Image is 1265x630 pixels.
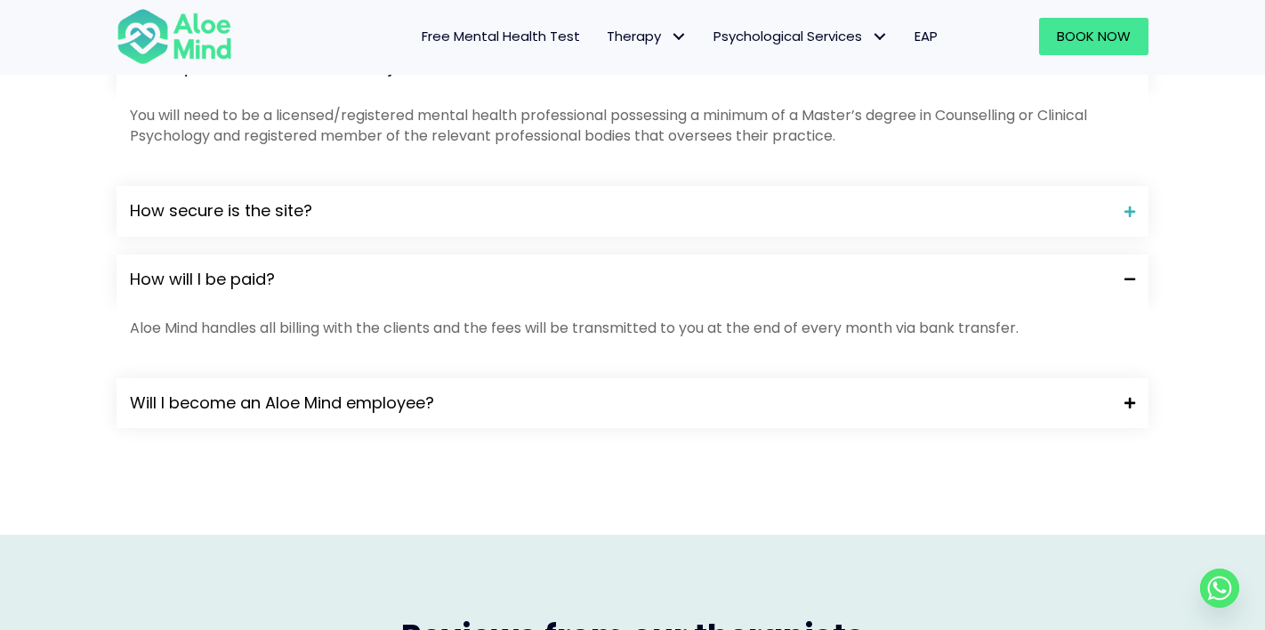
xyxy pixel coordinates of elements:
[130,268,1111,291] span: How will I be paid?
[422,27,580,45] span: Free Mental Health Test
[130,105,1135,146] p: You will need to be a licensed/registered mental health professional possessing a minimum of a Ma...
[607,27,687,45] span: Therapy
[130,199,1111,222] span: How secure is the site?
[130,318,1135,338] p: Aloe Mind handles all billing with the clients and the fees will be transmitted to you at the end...
[408,18,593,55] a: Free Mental Health Test
[700,18,901,55] a: Psychological ServicesPsychological Services: submenu
[1057,27,1131,45] span: Book Now
[901,18,951,55] a: EAP
[130,392,1111,415] span: Will I become an Aloe Mind employee?
[593,18,700,55] a: TherapyTherapy: submenu
[665,24,691,50] span: Therapy: submenu
[866,24,892,50] span: Psychological Services: submenu
[117,7,232,66] img: Aloe mind Logo
[713,27,888,45] span: Psychological Services
[1039,18,1148,55] a: Book Now
[1200,569,1239,608] a: Whatsapp
[915,27,938,45] span: EAP
[255,18,951,55] nav: Menu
